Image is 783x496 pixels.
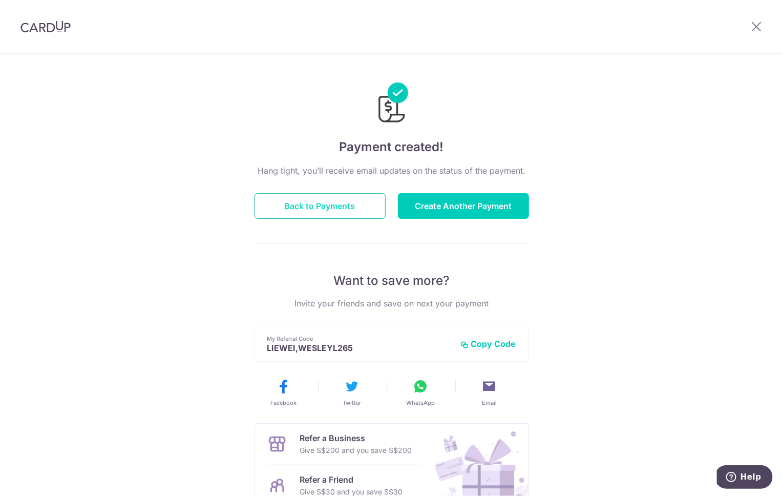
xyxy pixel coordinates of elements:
p: Refer a Friend [300,473,403,486]
p: Hang tight, you’ll receive email updates on the status of the payment. [255,164,529,177]
button: WhatsApp [391,378,451,407]
span: Facebook [270,399,297,407]
span: Email [482,399,497,407]
iframe: Opens a widget where you can find more information [717,465,773,491]
p: LIEWEI,WESLEYL265 [267,343,453,353]
img: CardUp [20,20,71,33]
p: Invite your friends and save on next your payment [255,297,529,309]
span: Twitter [343,399,362,407]
button: Copy Code [461,339,516,349]
button: Create Another Payment [398,193,529,219]
p: Refer a Business [300,432,412,444]
button: Facebook [253,378,314,407]
img: Payments [375,82,408,126]
span: WhatsApp [407,399,435,407]
button: Back to Payments [255,193,386,219]
button: Email [459,378,520,407]
p: Want to save more? [255,273,529,289]
p: My Referral Code [267,335,453,343]
button: Twitter [322,378,383,407]
p: Give S$200 and you save S$200 [300,444,412,457]
h4: Payment created! [255,138,529,156]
